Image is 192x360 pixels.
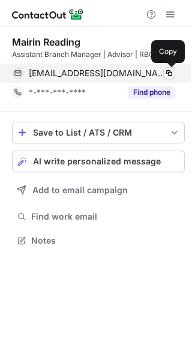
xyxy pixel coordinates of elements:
span: Notes [31,235,180,246]
span: [EMAIL_ADDRESS][DOMAIN_NAME] [29,68,166,79]
button: save-profile-one-click [12,122,185,143]
button: AI write personalized message [12,151,185,172]
span: Add to email campaign [32,185,128,195]
div: Save to List / ATS / CRM [33,128,164,137]
button: Find work email [12,208,185,225]
span: Find work email [31,211,180,222]
button: Notes [12,232,185,249]
button: Reveal Button [128,86,175,98]
img: ContactOut v5.3.10 [12,7,84,22]
button: Add to email campaign [12,179,185,201]
span: AI write personalized message [33,157,161,166]
div: Assistant Branch Manager | Advisor | RBC [12,49,185,60]
div: Mairin Reading [12,36,80,48]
